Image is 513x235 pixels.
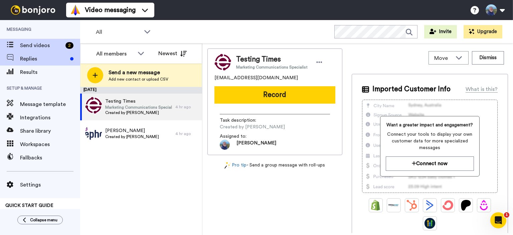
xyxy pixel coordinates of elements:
iframe: Intercom live chat [490,212,506,228]
span: Imported Customer Info [372,84,451,94]
span: Created by [PERSON_NAME] [220,124,285,130]
span: Send videos [20,41,63,49]
button: Newest [153,47,192,60]
span: Marketing Communications Specialist [105,105,172,110]
img: ConvertKit [443,200,453,211]
span: Collapse menu [30,217,57,223]
img: vm-color.svg [70,5,81,15]
span: Task description : [220,117,267,124]
span: Results [20,68,80,76]
img: bj-logo-header-white.svg [8,5,58,15]
span: Fallbacks [20,154,80,162]
span: All [96,28,141,36]
div: 4 hr ago [175,131,199,136]
img: Shopify [370,200,381,211]
span: [PERSON_NAME] [236,140,276,150]
img: ActiveCampaign [424,200,435,211]
span: Integrations [20,114,80,122]
span: QUICK START GUIDE [5,203,53,208]
span: Share library [20,127,80,135]
span: Add new contact or upload CSV [109,77,168,82]
span: Message template [20,100,80,108]
img: Drip [479,200,489,211]
button: Collapse menu [17,216,63,224]
img: 601ab61d-15b8-4e17-b239-048d256e7881-1636113080.jpg [220,140,230,150]
img: Image of Testing Times [214,54,231,71]
span: Assigned to: [220,133,267,140]
img: 3e766294-4999-4da9-90cc-fe86df9ce4f7.png [85,124,102,140]
a: Pro tip [224,162,246,169]
span: Created by [PERSON_NAME] [105,110,172,115]
img: magic-wand.svg [224,162,230,169]
div: 4 hr ago [175,104,199,110]
span: Video messaging [85,5,136,15]
span: [EMAIL_ADDRESS][DOMAIN_NAME] [214,75,298,81]
div: - Send a group message with roll-ups [207,162,342,169]
span: Created by [PERSON_NAME] [105,134,159,139]
span: Want a greater impact and engagement? [386,122,474,128]
img: GoHighLevel [424,218,435,229]
span: Marketing Communications Specialist [236,65,308,70]
span: Workspaces [20,140,80,148]
img: Patreon [461,200,471,211]
button: Upgrade [464,25,502,38]
span: Settings [20,181,80,189]
button: Invite [424,25,457,38]
span: Testing Times [105,98,172,105]
span: Testing Times [236,54,308,65]
div: All members [96,50,134,58]
img: 66e75267-df81-4b8c-81e5-cd90c20dc7e4 [85,97,102,114]
span: 1 [504,212,509,218]
span: [PERSON_NAME] [105,127,159,134]
span: Move [434,54,452,62]
button: Record [214,86,335,104]
button: Connect now [386,156,474,171]
span: Connect your tools to display your own customer data for more specialized messages [386,131,474,151]
div: 2 [65,42,73,49]
img: Ontraport [388,200,399,211]
span: Replies [20,55,67,63]
div: [DATE] [80,87,202,94]
span: Send a new message [109,69,168,77]
img: Hubspot [406,200,417,211]
button: Dismiss [472,51,504,65]
div: What is this? [466,85,498,93]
